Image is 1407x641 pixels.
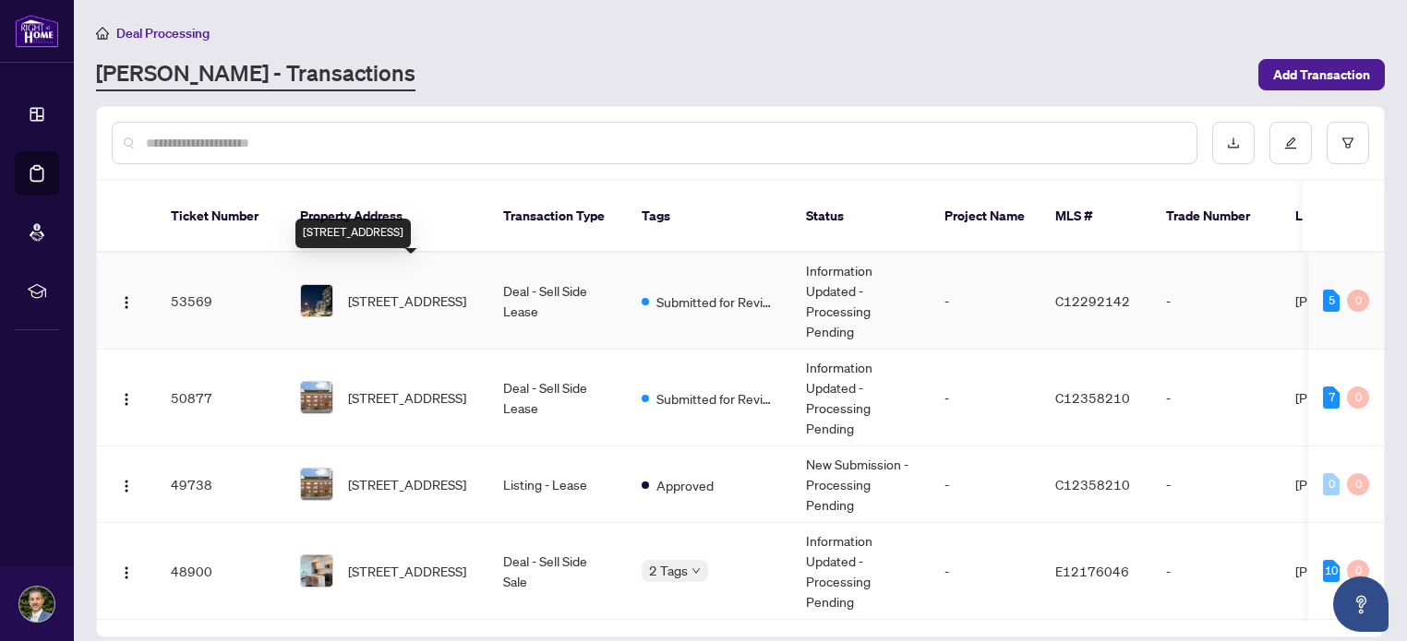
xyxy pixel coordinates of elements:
span: filter [1341,137,1354,149]
div: 0 [1347,290,1369,312]
div: 10 [1323,560,1340,582]
button: Logo [112,383,141,412]
span: download [1227,137,1240,149]
span: edit [1284,137,1297,149]
img: logo [15,14,59,48]
img: Logo [119,565,134,580]
img: thumbnail-img [301,469,332,500]
span: [STREET_ADDRESS] [348,474,466,494]
span: [STREET_ADDRESS] [348,561,466,581]
div: 0 [1347,473,1369,495]
td: New Submission - Processing Pending [791,446,930,523]
img: Logo [119,295,134,310]
button: Logo [112,469,141,499]
span: C12358210 [1055,476,1130,493]
th: MLS # [1040,181,1151,253]
a: [PERSON_NAME] - Transactions [96,58,415,91]
span: [STREET_ADDRESS] [348,387,466,408]
td: - [930,523,1040,620]
div: 0 [1347,560,1369,582]
img: Logo [119,479,134,493]
button: Logo [112,286,141,315]
td: - [930,350,1040,446]
img: Logo [119,392,134,407]
span: C12358210 [1055,389,1130,406]
th: Property Address [285,181,488,253]
th: Status [791,181,930,253]
td: Information Updated - Processing Pending [791,523,930,620]
button: download [1212,122,1255,164]
td: Information Updated - Processing Pending [791,253,930,350]
td: - [930,253,1040,350]
button: edit [1269,122,1312,164]
th: Transaction Type [488,181,627,253]
div: 0 [1347,386,1369,409]
td: - [930,446,1040,523]
td: Deal - Sell Side Lease [488,253,627,350]
th: Project Name [930,181,1040,253]
button: Add Transaction [1258,59,1385,90]
th: Trade Number [1151,181,1281,253]
span: Submitted for Review [656,291,776,312]
td: - [1151,446,1281,523]
img: Profile Icon [19,587,54,622]
span: Add Transaction [1273,60,1370,89]
span: 2 Tags [649,560,688,581]
button: filter [1327,122,1369,164]
div: 0 [1323,473,1340,495]
td: Deal - Sell Side Lease [488,350,627,446]
div: [STREET_ADDRESS] [295,219,411,248]
span: [STREET_ADDRESS] [348,291,466,311]
th: Ticket Number [156,181,285,253]
td: - [1151,523,1281,620]
img: thumbnail-img [301,285,332,316]
td: 50877 [156,350,285,446]
div: 5 [1323,290,1340,312]
td: Deal - Sell Side Sale [488,523,627,620]
span: down [691,566,701,576]
span: Submitted for Review [656,388,776,409]
span: Deal Processing [116,25,210,42]
td: - [1151,350,1281,446]
img: thumbnail-img [301,555,332,587]
td: 49738 [156,446,285,523]
div: 7 [1323,386,1340,409]
span: Approved [656,475,714,495]
td: - [1151,253,1281,350]
span: C12292142 [1055,292,1130,309]
td: Information Updated - Processing Pending [791,350,930,446]
span: E12176046 [1055,563,1129,579]
button: Logo [112,556,141,586]
span: home [96,27,109,40]
td: 48900 [156,523,285,620]
button: Open asap [1333,576,1389,632]
td: 53569 [156,253,285,350]
th: Tags [627,181,791,253]
td: Listing - Lease [488,446,627,523]
img: thumbnail-img [301,382,332,413]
